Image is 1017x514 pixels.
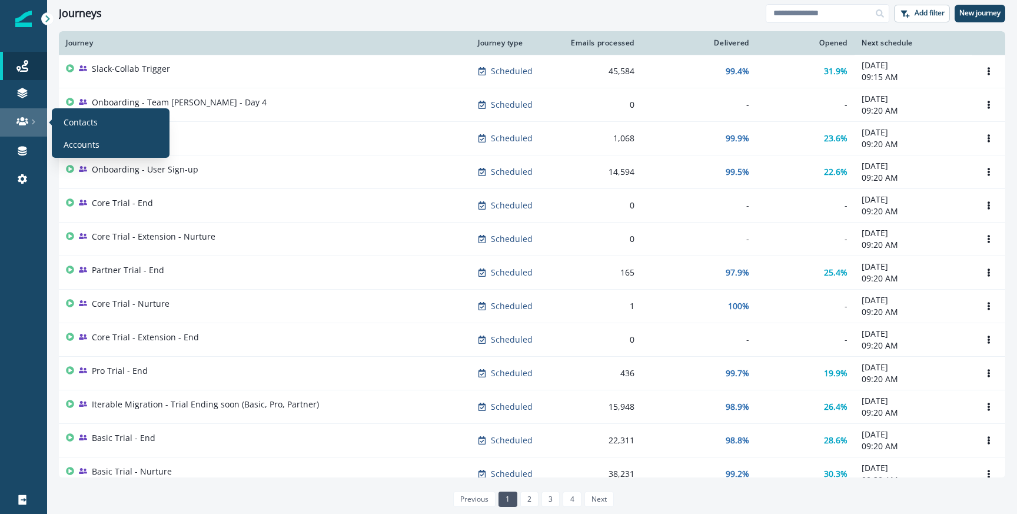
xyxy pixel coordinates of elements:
p: Basic Trial - End [92,432,155,444]
h1: Journeys [59,7,102,20]
a: Next page [584,492,614,507]
p: Scheduled [491,334,533,346]
p: 97.9% [726,267,749,278]
a: Onboarding - Team [PERSON_NAME] - Day 4Scheduled0--[DATE]09:20 AMOptions [59,88,1005,122]
p: Iterable Migration - Trial Ending soon (Basic, Pro, Partner) [92,399,319,410]
p: [DATE] [862,429,965,440]
p: 99.9% [726,132,749,144]
a: Core Trial - NurtureScheduled1100%-[DATE]09:20 AMOptions [59,290,1005,323]
div: - [763,99,847,111]
p: 25.4% [824,267,847,278]
div: 22,311 [566,435,634,446]
p: 09:15 AM [862,71,965,83]
a: Page 1 is your current page [498,492,517,507]
div: 0 [566,334,634,346]
div: 38,231 [566,468,634,480]
p: 09:20 AM [862,138,965,150]
button: Options [979,163,998,181]
p: 23.6% [824,132,847,144]
div: - [649,99,749,111]
p: 09:20 AM [862,205,965,217]
img: Inflection [15,11,32,27]
p: Onboarding - Team [PERSON_NAME] - Day 4 [92,97,267,108]
button: Options [979,96,998,114]
a: Pro Trial - EndScheduled43699.7%19.9%[DATE]09:20 AMOptions [59,357,1005,390]
button: Options [979,130,998,147]
p: [DATE] [862,59,965,71]
p: Core Trial - End [92,197,153,209]
p: Scheduled [491,200,533,211]
p: [DATE] [862,462,965,474]
a: Partner Trial - EndScheduled16597.9%25.4%[DATE]09:20 AMOptions [59,256,1005,290]
p: New journey [959,9,1001,17]
div: 1 [566,300,634,312]
div: 0 [566,200,634,211]
div: 45,584 [566,65,634,77]
p: Scheduled [491,99,533,111]
p: 28.6% [824,435,847,446]
p: Scheduled [491,233,533,245]
p: 99.2% [726,468,749,480]
p: 30.3% [824,468,847,480]
p: Core Trial - Extension - Nurture [92,231,215,243]
a: Basic Trial - NurtureScheduled38,23199.2%30.3%[DATE]09:20 AMOptions [59,457,1005,491]
p: 100% [728,300,749,312]
a: Accounts [56,135,165,153]
p: Scheduled [491,267,533,278]
p: 99.5% [726,166,749,178]
div: Next schedule [862,38,965,48]
p: Scheduled [491,401,533,413]
ul: Pagination [450,492,614,507]
p: [DATE] [862,227,965,239]
p: Core Trial - Extension - End [92,331,199,343]
p: Scheduled [491,367,533,379]
button: Options [979,331,998,349]
div: 1,068 [566,132,634,144]
a: Core Trial - Extension - NurtureScheduled0--[DATE]09:20 AMOptions [59,223,1005,256]
p: [DATE] [862,93,965,105]
a: Slack-Collab TriggerScheduled45,58499.4%31.9%[DATE]09:15 AMOptions [59,55,1005,88]
button: Options [979,398,998,416]
p: Scheduled [491,132,533,144]
a: Core Trial - EndScheduled0--[DATE]09:20 AMOptions [59,189,1005,223]
div: 165 [566,267,634,278]
p: 31.9% [824,65,847,77]
p: [DATE] [862,127,965,138]
button: Options [979,297,998,315]
p: Onboarding - User Sign-up [92,164,198,175]
div: Journey type [478,38,552,48]
div: - [763,200,847,211]
div: Journey [66,38,464,48]
button: New journey [955,5,1005,22]
p: 98.8% [726,435,749,446]
button: Options [979,364,998,382]
button: Options [979,465,998,483]
p: 09:20 AM [862,172,965,184]
div: 15,948 [566,401,634,413]
p: [DATE] [862,328,965,340]
button: Options [979,197,998,214]
div: Emails processed [566,38,634,48]
p: Add filter [915,9,945,17]
p: Pro Trial - End [92,365,148,377]
p: Scheduled [491,65,533,77]
div: - [763,334,847,346]
p: 09:20 AM [862,340,965,351]
p: 09:20 AM [862,273,965,284]
button: Add filter [894,5,950,22]
a: Page 4 [563,492,581,507]
div: 14,594 [566,166,634,178]
a: Iterable Migration - Trial Ending soon (Basic, Pro, Partner)Scheduled15,94898.9%26.4%[DATE]09:20 ... [59,390,1005,424]
p: Scheduled [491,468,533,480]
a: Page 2 [520,492,539,507]
div: - [763,233,847,245]
a: Onboarding - User Sign-upScheduled14,59499.5%22.6%[DATE]09:20 AMOptions [59,155,1005,189]
a: Page 3 [541,492,560,507]
p: 09:20 AM [862,239,965,251]
p: 09:20 AM [862,474,965,486]
p: 09:20 AM [862,105,965,117]
p: [DATE] [862,362,965,373]
p: 22.6% [824,166,847,178]
button: Options [979,264,998,281]
p: [DATE] [862,294,965,306]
